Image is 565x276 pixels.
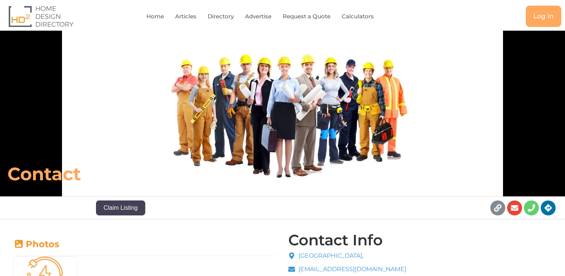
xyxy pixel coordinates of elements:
a: Advertise [245,8,271,25]
span: [GEOGRAPHIC_DATA], [297,251,363,260]
button: Claim Listing [96,200,145,215]
a: Articles [175,8,196,25]
nav: Menu [115,8,422,25]
h4: Contact Info [288,233,383,248]
a: Request a Quote [283,8,330,25]
a: Calculators [342,8,374,25]
h6: Contact [7,163,392,185]
a: Photos [13,239,59,249]
a: Log in [526,6,561,27]
span: [EMAIL_ADDRESS][DOMAIN_NAME] [297,265,406,274]
a: Home [146,8,164,25]
span: Log in [533,13,554,19]
a: [EMAIL_ADDRESS][DOMAIN_NAME] [288,265,407,274]
a: Directory [208,8,234,25]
